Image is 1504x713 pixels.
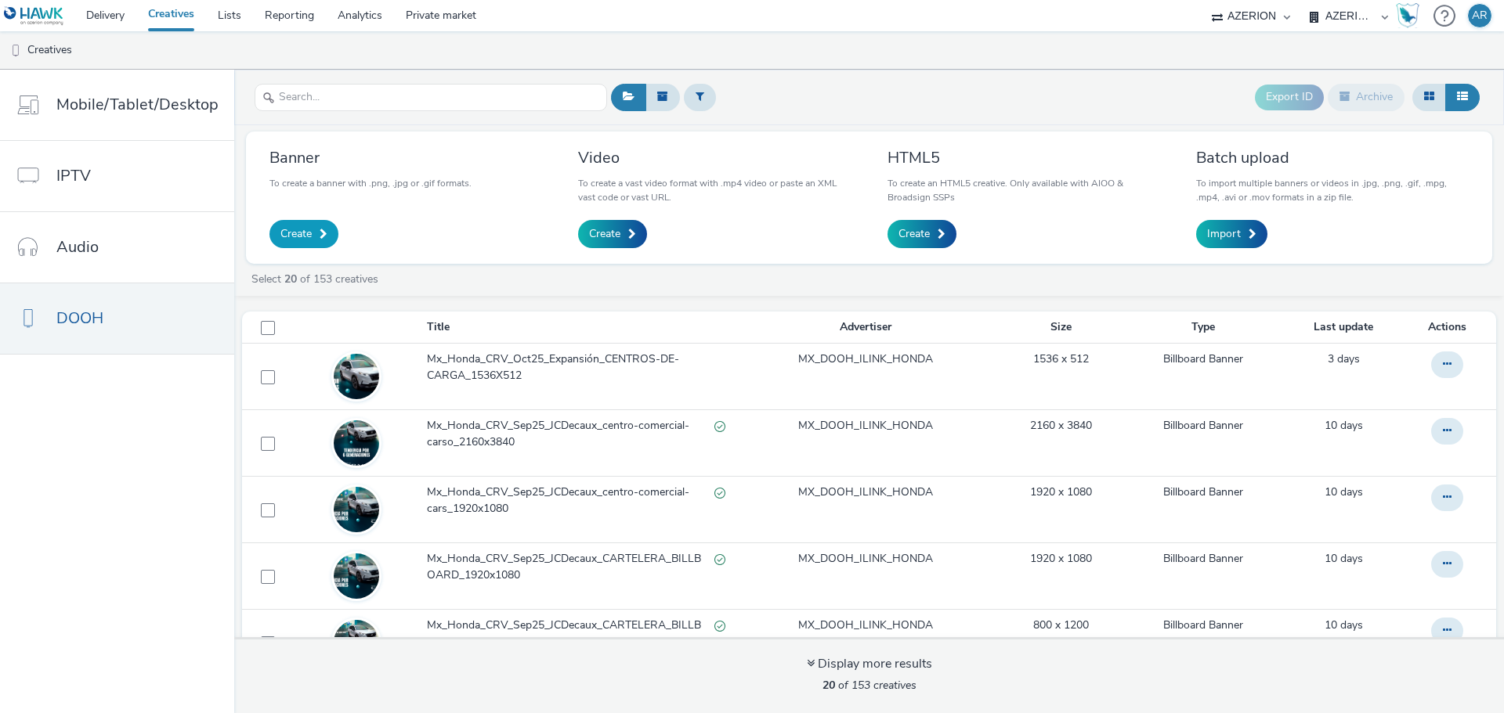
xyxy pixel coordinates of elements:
a: MX_DOOH_ILINK_HONDA [798,418,933,434]
img: undefined Logo [4,6,64,26]
img: b0ca588e-8e11-495a-8c98-5b1fc9ab6ae8.jpg [334,403,379,484]
span: Mx_Honda_CRV_Sep25_JCDecaux_centro-comercial-carso_2160x3840 [427,418,714,450]
span: Audio [56,236,99,258]
a: Hawk Academy [1396,3,1426,28]
p: To create a vast video format with .mp4 video or paste an XML vast code or vast URL. [578,176,851,204]
button: Grid [1412,84,1446,110]
a: Mx_Honda_CRV_Oct25_Expansión_CENTROS-DE-CARGA_1536X512 [427,351,732,391]
a: 26 September 2025, 23:50 [1325,484,1363,500]
img: b92adf8b-f3d5-4444-8e98-dd0250166598.jpg [334,553,379,599]
h3: HTML5 [888,147,1160,168]
a: Billboard Banner [1163,618,1243,633]
span: 10 days [1325,618,1363,632]
p: To import multiple banners or videos in .jpg, .png, .gif, .mpg, .mp4, .avi or .mov formats in a z... [1196,176,1469,204]
strong: 20 [284,272,297,286]
a: 1536 x 512 [1033,351,1089,367]
a: Billboard Banner [1163,418,1243,434]
p: To create a banner with .png, .jpg or .gif formats. [269,176,472,190]
a: MX_DOOH_ILINK_HONDA [798,351,933,367]
span: Mx_Honda_CRV_Sep25_JCDecaux_CARTELERA_BILLBOARD_1920x1080 [427,551,714,583]
th: Actions [1405,311,1497,344]
button: Archive [1328,84,1405,110]
span: Import [1207,226,1241,242]
th: Size [999,311,1124,344]
span: Create [280,226,312,242]
a: Create [578,220,647,248]
div: Valid [714,418,725,434]
a: Mx_Honda_CRV_Sep25_JCDecaux_centro-comercial-carso_2160x3840Valid [427,418,732,458]
th: Advertiser [733,311,999,344]
span: 3 days [1328,351,1360,366]
img: 1498fc9c-8f6c-4112-b775-ee8078ac14d3.jpg [334,487,379,532]
div: Display more results [807,655,932,673]
a: Mx_Honda_CRV_Sep25_JCDecaux_centro-comercial-cars_1920x1080Valid [427,484,732,524]
a: Mx_Honda_CRV_Sep25_JCDecaux_CARTELERA_BILLBOARD_1920x1080Valid [427,551,732,591]
a: 3 October 2025, 21:27 [1328,351,1360,367]
span: 10 days [1325,484,1363,499]
h3: Batch upload [1196,147,1469,168]
button: Export ID [1255,85,1324,110]
h3: Banner [269,147,472,168]
span: 10 days [1325,551,1363,566]
a: MX_DOOH_ILINK_HONDA [798,484,933,500]
a: Billboard Banner [1163,351,1243,367]
img: Hawk Academy [1396,3,1419,28]
span: Mx_Honda_CRV_Sep25_JCDecaux_centro-comercial-cars_1920x1080 [427,484,714,517]
a: Create [269,220,338,248]
th: Last update [1283,311,1404,344]
button: Table [1445,84,1480,110]
input: Search... [255,84,607,111]
a: MX_DOOH_ILINK_HONDA [798,618,933,633]
div: Valid [714,618,725,634]
img: f9853639-84d4-40cb-ac93-9373688cf49c.jpg [334,354,379,399]
a: 1920 x 1080 [1030,484,1092,500]
span: Create [898,226,930,242]
span: Mx_Honda_CRV_Oct25_Expansión_CENTROS-DE-CARGA_1536X512 [427,351,725,384]
a: Create [888,220,956,248]
th: Type [1123,311,1283,344]
a: 26 September 2025, 23:52 [1325,418,1363,434]
span: Mx_Honda_CRV_Sep25_JCDecaux_CARTELERA_BILLBOARD_800x1200 [427,618,714,650]
a: 1920 x 1080 [1030,551,1092,567]
p: To create an HTML5 creative. Only available with AIOO & Broadsign SSPs [888,176,1160,204]
span: 10 days [1325,418,1363,433]
a: Mx_Honda_CRV_Sep25_JCDecaux_CARTELERA_BILLBOARD_800x1200Valid [427,618,732,657]
span: Mobile/Tablet/Desktop [56,93,219,116]
a: 2160 x 3840 [1030,418,1092,434]
a: Billboard Banner [1163,551,1243,567]
a: Select of 153 creatives [250,272,385,286]
a: 26 September 2025, 23:47 [1325,618,1363,633]
img: dooh [8,43,23,59]
div: Valid [714,551,725,567]
a: 800 x 1200 [1033,618,1089,633]
div: Valid [714,484,725,501]
th: Title [425,311,733,344]
a: 26 September 2025, 23:49 [1325,551,1363,567]
h3: Video [578,147,851,168]
a: Import [1196,220,1267,248]
a: MX_DOOH_ILINK_HONDA [798,551,933,567]
div: AR [1472,4,1488,27]
span: IPTV [56,164,91,187]
strong: 20 [822,678,835,693]
span: DOOH [56,307,103,329]
span: of 153 creatives [822,678,916,693]
span: Create [589,226,620,242]
a: Billboard Banner [1163,484,1243,500]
